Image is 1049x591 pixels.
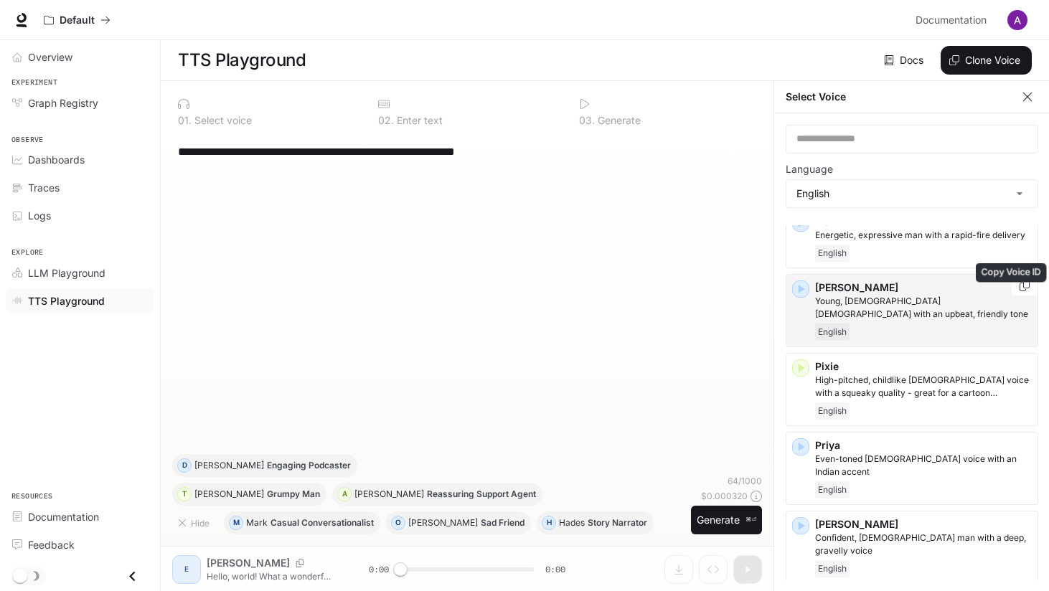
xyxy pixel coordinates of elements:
[579,115,595,126] p: 0 3 .
[815,245,850,262] span: English
[815,323,850,341] span: English
[815,402,850,420] span: English
[194,461,264,470] p: [PERSON_NAME]
[28,293,105,308] span: TTS Playground
[910,6,997,34] a: Documentation
[172,454,357,477] button: D[PERSON_NAME]Engaging Podcaster
[6,532,154,557] a: Feedback
[28,509,99,524] span: Documentation
[408,519,478,527] p: [PERSON_NAME]
[28,537,75,552] span: Feedback
[354,490,424,498] p: [PERSON_NAME]
[394,115,443,126] p: Enter text
[559,519,585,527] p: Hades
[386,511,531,534] button: O[PERSON_NAME]Sad Friend
[338,483,351,506] div: A
[542,511,555,534] div: H
[6,203,154,228] a: Logs
[28,152,85,167] span: Dashboards
[745,516,756,524] p: ⌘⏎
[28,180,60,195] span: Traces
[178,454,191,477] div: D
[6,90,154,115] a: Graph Registry
[178,115,192,126] p: 0 1 .
[192,115,252,126] p: Select voice
[178,483,191,506] div: T
[427,490,536,498] p: Reassuring Support Agent
[6,147,154,172] a: Dashboards
[378,115,394,126] p: 0 2 .
[6,260,154,285] a: LLM Playground
[194,490,264,498] p: [PERSON_NAME]
[916,11,987,29] span: Documentation
[815,438,1032,453] p: Priya
[6,504,154,529] a: Documentation
[37,6,117,34] button: All workspaces
[392,511,405,534] div: O
[332,483,542,506] button: A[PERSON_NAME]Reassuring Support Agent
[246,519,268,527] p: Mark
[481,519,524,527] p: Sad Friend
[13,567,27,583] span: Dark mode toggle
[271,519,374,527] p: Casual Conversationalist
[786,180,1038,207] div: English
[60,14,95,27] p: Default
[691,506,762,535] button: Generate⌘⏎
[116,562,149,591] button: Close drawer
[815,374,1032,399] p: High-pitched, childlike female voice with a squeaky quality - great for a cartoon character
[815,517,1032,531] p: [PERSON_NAME]
[976,263,1047,283] div: Copy Voice ID
[815,531,1032,557] p: Confident, British man with a deep, gravelly voice
[267,461,351,470] p: Engaging Podcaster
[595,115,641,126] p: Generate
[941,46,1032,75] button: Clone Voice
[172,483,326,506] button: T[PERSON_NAME]Grumpy Man
[815,481,850,498] span: English
[786,164,833,174] p: Language
[172,511,218,534] button: Hide
[815,560,850,577] span: English
[588,519,647,527] p: Story Narrator
[728,475,762,487] p: 64 / 1000
[28,95,98,110] span: Graph Registry
[815,359,1032,374] p: Pixie
[6,44,154,70] a: Overview
[28,208,51,223] span: Logs
[28,49,72,65] span: Overview
[6,288,154,313] a: TTS Playground
[224,511,380,534] button: MMarkCasual Conversationalist
[815,280,1032,295] p: [PERSON_NAME]
[815,229,1032,242] p: Energetic, expressive man with a rapid-fire delivery
[6,175,154,200] a: Traces
[815,453,1032,478] p: Even-toned female voice with an Indian accent
[28,265,105,280] span: LLM Playground
[537,511,654,534] button: HHadesStory Narrator
[815,295,1032,321] p: Young, British female with an upbeat, friendly tone
[178,46,306,75] h1: TTS Playground
[267,490,320,498] p: Grumpy Man
[881,46,929,75] a: Docs
[1007,10,1027,30] img: User avatar
[701,490,748,502] p: $ 0.000320
[1003,6,1032,34] button: User avatar
[230,511,243,534] div: M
